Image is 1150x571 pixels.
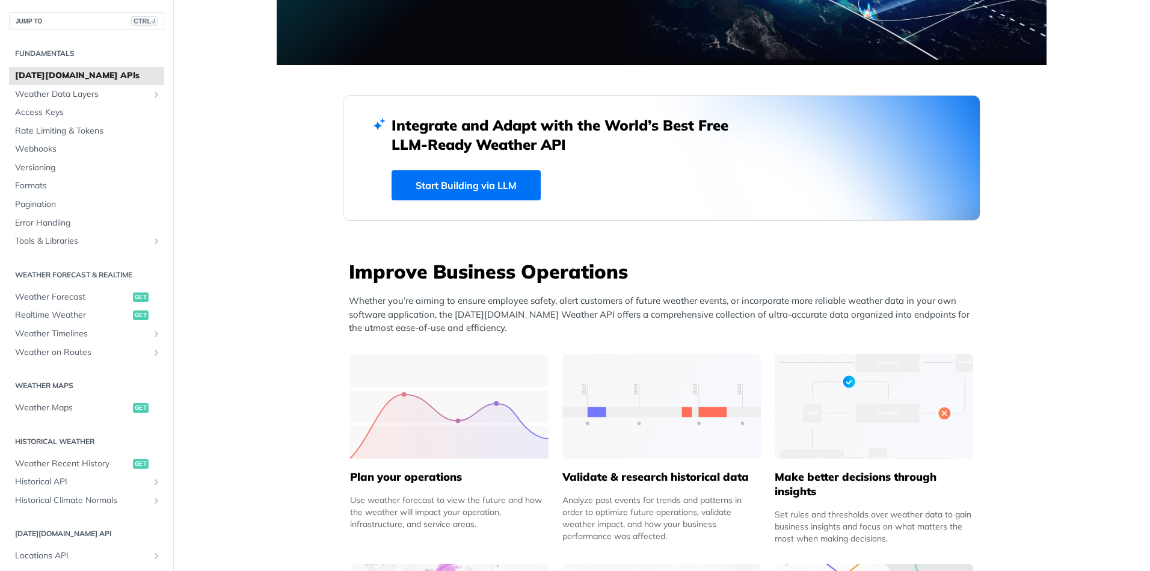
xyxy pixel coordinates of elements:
[15,162,161,174] span: Versioning
[775,470,973,499] h5: Make better decisions through insights
[9,492,164,510] a: Historical Climate NormalsShow subpages for Historical Climate Normals
[15,217,161,229] span: Error Handling
[15,291,130,303] span: Weather Forecast
[562,494,761,542] div: Analyze past events for trends and patterns in order to optimize future operations, validate weat...
[15,495,149,507] span: Historical Climate Normals
[15,70,161,82] span: [DATE][DOMAIN_NAME] APIs
[152,236,161,246] button: Show subpages for Tools & Libraries
[131,16,158,26] span: CTRL-/
[9,196,164,214] a: Pagination
[15,180,161,192] span: Formats
[133,403,149,413] span: get
[15,458,130,470] span: Weather Recent History
[350,494,549,530] div: Use weather forecast to view the future and how the weather will impact your operation, infrastru...
[9,270,164,280] h2: Weather Forecast & realtime
[9,12,164,30] button: JUMP TOCTRL-/
[152,329,161,339] button: Show subpages for Weather Timelines
[9,232,164,250] a: Tools & LibrariesShow subpages for Tools & Libraries
[9,48,164,59] h2: Fundamentals
[15,199,161,211] span: Pagination
[15,125,161,137] span: Rate Limiting & Tokens
[15,88,149,100] span: Weather Data Layers
[9,85,164,103] a: Weather Data LayersShow subpages for Weather Data Layers
[9,528,164,539] h2: [DATE][DOMAIN_NAME] API
[9,159,164,177] a: Versioning
[9,140,164,158] a: Webhooks
[9,288,164,306] a: Weather Forecastget
[15,402,130,414] span: Weather Maps
[9,122,164,140] a: Rate Limiting & Tokens
[15,550,149,562] span: Locations API
[9,103,164,122] a: Access Keys
[392,116,746,154] h2: Integrate and Adapt with the World’s Best Free LLM-Ready Weather API
[152,551,161,561] button: Show subpages for Locations API
[15,143,161,155] span: Webhooks
[9,399,164,417] a: Weather Mapsget
[350,470,549,484] h5: Plan your operations
[775,354,973,459] img: a22d113-group-496-32x.svg
[15,309,130,321] span: Realtime Weather
[9,344,164,362] a: Weather on RoutesShow subpages for Weather on Routes
[15,106,161,119] span: Access Keys
[9,306,164,324] a: Realtime Weatherget
[9,67,164,85] a: [DATE][DOMAIN_NAME] APIs
[350,354,549,459] img: 39565e8-group-4962x.svg
[133,292,149,302] span: get
[9,473,164,491] a: Historical APIShow subpages for Historical API
[9,325,164,343] a: Weather TimelinesShow subpages for Weather Timelines
[9,380,164,391] h2: Weather Maps
[133,310,149,320] span: get
[133,459,149,469] span: get
[152,348,161,357] button: Show subpages for Weather on Routes
[152,90,161,99] button: Show subpages for Weather Data Layers
[9,177,164,195] a: Formats
[9,436,164,447] h2: Historical Weather
[15,235,149,247] span: Tools & Libraries
[562,354,761,459] img: 13d7ca0-group-496-2.svg
[152,496,161,505] button: Show subpages for Historical Climate Normals
[9,455,164,473] a: Weather Recent Historyget
[775,508,973,545] div: Set rules and thresholds over weather data to gain business insights and focus on what matters th...
[15,476,149,488] span: Historical API
[15,328,149,340] span: Weather Timelines
[562,470,761,484] h5: Validate & research historical data
[9,214,164,232] a: Error Handling
[15,347,149,359] span: Weather on Routes
[9,547,164,565] a: Locations APIShow subpages for Locations API
[152,477,161,487] button: Show subpages for Historical API
[349,258,980,285] h3: Improve Business Operations
[392,170,541,200] a: Start Building via LLM
[349,294,980,335] p: Whether you’re aiming to ensure employee safety, alert customers of future weather events, or inc...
